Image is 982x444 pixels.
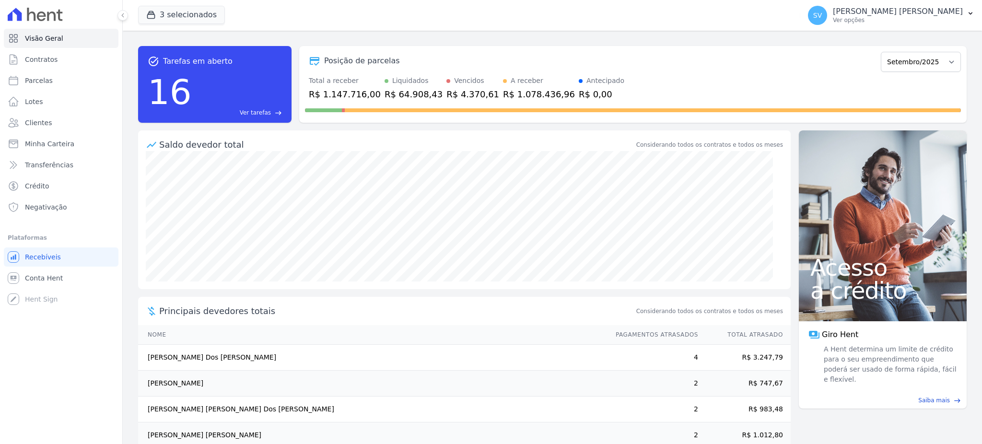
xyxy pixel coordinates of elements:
[813,12,822,19] span: SV
[4,29,118,48] a: Visão Geral
[392,76,429,86] div: Liquidados
[25,202,67,212] span: Negativação
[25,160,73,170] span: Transferências
[8,232,115,244] div: Plataformas
[4,269,118,288] a: Conta Hent
[607,345,699,371] td: 4
[822,344,957,385] span: A Hent determina um limite de crédito para o seu empreendimento que poderá ser usado de forma ráp...
[4,155,118,175] a: Transferências
[805,396,961,405] a: Saiba mais east
[148,56,159,67] span: task_alt
[25,118,52,128] span: Clientes
[607,325,699,345] th: Pagamentos Atrasados
[25,139,74,149] span: Minha Carteira
[4,176,118,196] a: Crédito
[607,371,699,397] td: 2
[159,304,634,317] span: Principais devedores totais
[699,371,791,397] td: R$ 747,67
[240,108,271,117] span: Ver tarefas
[954,397,961,404] span: east
[309,88,381,101] div: R$ 1.147.716,00
[636,140,783,149] div: Considerando todos os contratos e todos os meses
[309,76,381,86] div: Total a receber
[25,76,53,85] span: Parcelas
[4,134,118,153] a: Minha Carteira
[833,16,963,24] p: Ver opções
[25,34,63,43] span: Visão Geral
[446,88,499,101] div: R$ 4.370,61
[800,2,982,29] button: SV [PERSON_NAME] [PERSON_NAME] Ver opções
[810,279,955,302] span: a crédito
[503,88,575,101] div: R$ 1.078.436,96
[636,307,783,315] span: Considerando todos os contratos e todos os meses
[159,138,634,151] div: Saldo devedor total
[699,325,791,345] th: Total Atrasado
[25,97,43,106] span: Lotes
[4,71,118,90] a: Parcelas
[25,252,61,262] span: Recebíveis
[833,7,963,16] p: [PERSON_NAME] [PERSON_NAME]
[579,88,624,101] div: R$ 0,00
[138,345,607,371] td: [PERSON_NAME] Dos [PERSON_NAME]
[25,55,58,64] span: Contratos
[138,397,607,422] td: [PERSON_NAME] [PERSON_NAME] Dos [PERSON_NAME]
[138,371,607,397] td: [PERSON_NAME]
[148,67,192,117] div: 16
[196,108,282,117] a: Ver tarefas east
[699,397,791,422] td: R$ 983,48
[607,397,699,422] td: 2
[324,55,400,67] div: Posição de parcelas
[918,396,950,405] span: Saiba mais
[511,76,543,86] div: A receber
[25,273,63,283] span: Conta Hent
[385,88,443,101] div: R$ 64.908,43
[586,76,624,86] div: Antecipado
[699,345,791,371] td: R$ 3.247,79
[4,198,118,217] a: Negativação
[4,247,118,267] a: Recebíveis
[454,76,484,86] div: Vencidos
[163,56,233,67] span: Tarefas em aberto
[810,256,955,279] span: Acesso
[25,181,49,191] span: Crédito
[4,113,118,132] a: Clientes
[138,325,607,345] th: Nome
[4,50,118,69] a: Contratos
[822,329,858,340] span: Giro Hent
[275,109,282,117] span: east
[4,92,118,111] a: Lotes
[10,411,33,434] iframe: Intercom live chat
[138,6,225,24] button: 3 selecionados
